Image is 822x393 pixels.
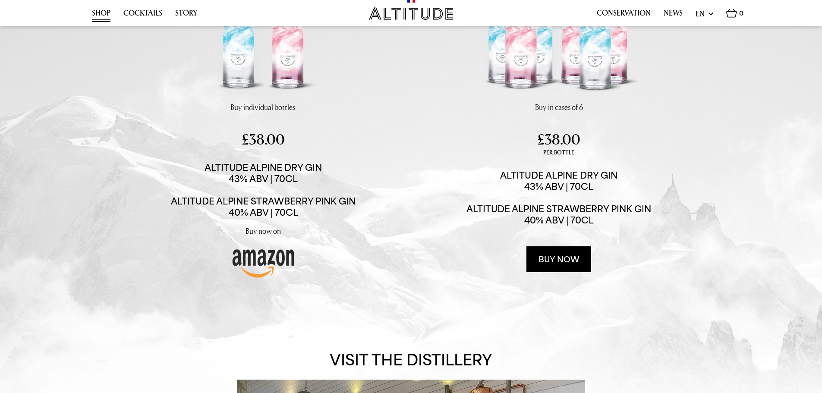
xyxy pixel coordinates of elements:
p: Buy individual bottles. [230,102,296,113]
span: Altitude Alpine Dry Gin 43% ABV | 70CL Altitude Alpine Strawberry Pink Gin 40% ABV | 70cl [171,162,356,217]
p: Buy now on [155,226,371,236]
img: amazon_defalut.png [231,245,296,279]
a: Buy now [526,246,591,272]
a: News [664,9,683,22]
a: 0 [726,9,743,22]
h2: Visit the Distillery [330,350,492,369]
p: Buy in cases of 6 [535,102,583,113]
img: Altitude Gin [369,7,453,20]
span: £38.00 [242,129,285,149]
a: Shop [92,9,110,22]
img: Basket [726,9,737,18]
a: Altitude Alpine Dry Gin43% ABV | 70CLAltitude Alpine Strawberry Pink Gin40% ABV | 70cl [171,162,356,218]
span: £38.00 [537,129,580,149]
a: Conservation [597,9,651,22]
a: Story [175,9,198,22]
span: per bottle [537,149,580,157]
a: Cocktails [123,9,162,22]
